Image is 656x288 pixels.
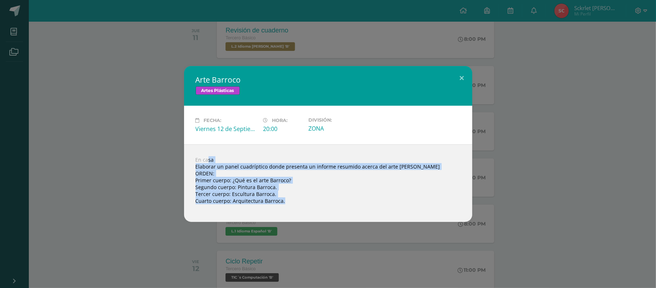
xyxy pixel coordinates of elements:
div: ZONA [308,125,370,132]
button: Close (Esc) [452,66,472,91]
div: En casa Elaborar un panel cuadríptico donde presenta un informe resumido acerca del arte [PERSON_... [184,144,472,222]
label: División: [308,117,370,123]
h2: Arte Barroco [196,75,461,85]
div: Viernes 12 de Septiembre [196,125,258,133]
span: Fecha: [204,118,222,123]
span: Hora: [272,118,288,123]
div: 20:00 [263,125,303,133]
span: Artes Plásticas [196,86,240,95]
